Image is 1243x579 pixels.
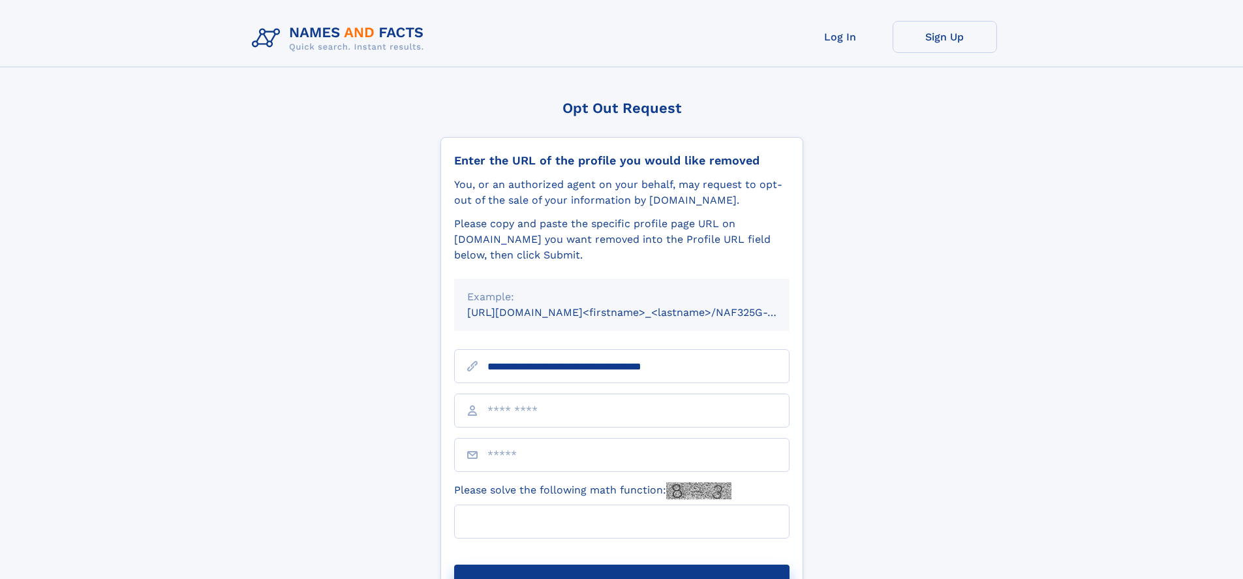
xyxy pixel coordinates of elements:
a: Log In [788,21,893,53]
label: Please solve the following math function: [454,482,731,499]
div: Please copy and paste the specific profile page URL on [DOMAIN_NAME] you want removed into the Pr... [454,216,790,263]
small: [URL][DOMAIN_NAME]<firstname>_<lastname>/NAF325G-xxxxxxxx [467,306,814,319]
div: Enter the URL of the profile you would like removed [454,153,790,168]
div: Opt Out Request [440,100,803,116]
div: You, or an authorized agent on your behalf, may request to opt-out of the sale of your informatio... [454,177,790,208]
div: Example: [467,289,776,305]
a: Sign Up [893,21,997,53]
img: Logo Names and Facts [247,21,435,56]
